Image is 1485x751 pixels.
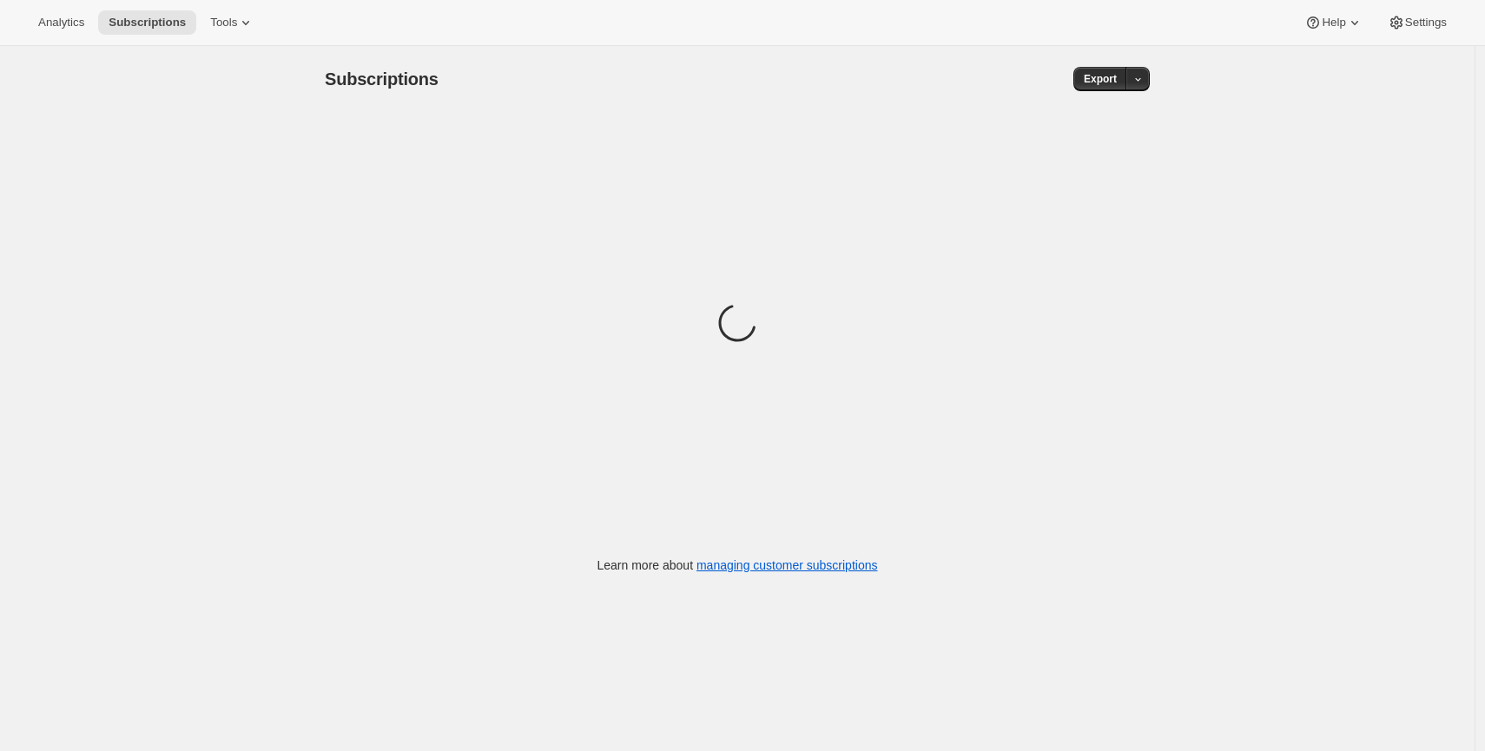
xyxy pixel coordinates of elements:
button: Subscriptions [98,10,196,35]
span: Export [1084,72,1117,86]
button: Export [1073,67,1127,91]
span: Help [1322,16,1345,30]
span: Subscriptions [325,69,439,89]
p: Learn more about [597,557,878,574]
button: Tools [200,10,265,35]
span: Tools [210,16,237,30]
button: Analytics [28,10,95,35]
span: Subscriptions [109,16,186,30]
a: managing customer subscriptions [696,558,878,572]
button: Help [1294,10,1373,35]
span: Analytics [38,16,84,30]
span: Settings [1405,16,1447,30]
button: Settings [1377,10,1457,35]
